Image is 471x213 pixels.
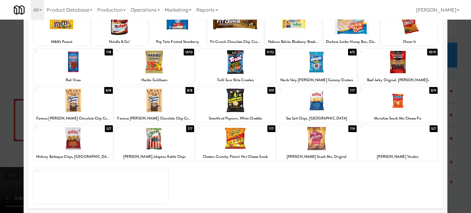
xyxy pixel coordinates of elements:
div: 19 [116,49,154,54]
div: Beef Jerky Original, [PERSON_NAME]'s [359,76,437,84]
div: Hickory Barbeque Chips, [GEOGRAPHIC_DATA] [33,153,113,161]
div: 238/8Famous [PERSON_NAME] Chocolate Chip Cookies [33,87,113,122]
div: 267/7Sea Salt Chips, [GEOGRAPHIC_DATA] [277,87,357,122]
div: 278/9Munchies Snack Mix Cheese Fix [358,87,438,122]
div: 7/7 [186,125,194,132]
div: 28 [35,125,73,131]
div: 13/13 [184,49,194,55]
div: 2011/12Trolli Sour Brite Crawlers [196,49,275,84]
div: 7/8 [105,49,113,55]
div: Duchess Jumbo Honey Bun, Glazed [323,38,380,46]
div: Smartfood Popcorn, White Cheddar [197,115,274,122]
div: 11/12 [265,49,275,55]
div: Fit Crunch Chocolate Chip Cookie Dough [207,38,264,46]
div: 248/8Famous [PERSON_NAME] Chocolate Chip Cookies [114,87,194,122]
div: 325/7[PERSON_NAME] Voodoo [358,125,438,161]
div: Munchies Snack Mix Cheese Fix [358,115,438,122]
div: Beef Jerky Original, [PERSON_NAME]'s [358,76,438,84]
div: 25 [197,87,235,92]
div: 21 [278,49,317,54]
div: 1513/13Nabisco Belvita Blueberry Breakfast Biscuits [265,10,322,46]
div: 7/7 [348,87,356,94]
div: Red Vines [33,76,113,84]
div: Pop Tarts Frosted Strawberry [150,38,205,46]
div: Cheetos Crunchy Flamin' Hot Cheese Snack [197,153,274,161]
div: Duchess Jumbo Honey Bun, Glazed [324,38,379,46]
div: Fit Crunch Chocolate Chip Cookie Dough [208,38,263,46]
div: 8/8 [104,87,113,94]
div: 317/9[PERSON_NAME] Snack Mix, Original [277,125,357,161]
div: 30 [197,125,235,131]
div: 297/7[PERSON_NAME] Jalapeno Kettle Chips [114,125,194,161]
div: 26 [278,87,317,92]
div: 24 [116,87,154,92]
div: 7/9 [348,125,356,132]
div: 307/7Cheetos Crunchy Flamin' Hot Cheese Snack [196,125,275,161]
img: Micromart [14,5,25,15]
div: Trolli Sour Brite Crawlers [196,76,275,84]
div: 5/7 [105,125,113,132]
div: [PERSON_NAME] Snack Mix, Original [278,153,356,161]
div: 1610/10Duchess Jumbo Honey Bun, Glazed [323,10,380,46]
div: Famous [PERSON_NAME] Chocolate Chip Cookies [33,115,113,122]
div: 29 [116,125,154,131]
div: M&M's Peanut [33,38,90,46]
div: 214/5Nerds Very [PERSON_NAME] Gummy Clusters [277,49,357,84]
div: 32 [359,125,398,131]
div: Haribo Goldbears [115,76,193,84]
div: 22 [359,49,398,54]
div: Cheez-It [382,38,437,46]
div: Trolli Sour Brite Crawlers [197,76,274,84]
div: 9/9 [267,87,275,94]
div: Nutella & Go! [92,38,147,46]
div: 23 [35,87,73,92]
div: 259/9Smartfood Popcorn, White Cheddar [196,87,275,122]
div: Extra [33,168,168,203]
div: [PERSON_NAME] Jalapeno Kettle Chips [114,153,194,161]
div: 4/5 [348,49,356,55]
div: Nerds Very [PERSON_NAME] Gummy Clusters [277,76,357,84]
div: 2210/11Beef Jerky Original, [PERSON_NAME]'s [358,49,438,84]
div: Nutella & Go! [91,38,148,46]
div: Nabisco Belvita Blueberry Breakfast Biscuits [266,38,321,46]
div: Famous [PERSON_NAME] Chocolate Chip Cookies [34,115,112,122]
div: [PERSON_NAME] Voodoo [358,153,438,161]
div: Nabisco Belvita Blueberry Breakfast Biscuits [265,38,322,46]
div: 1710/11Cheez-It [381,10,438,46]
div: 1112/13M&M's Peanut [33,10,90,46]
div: M&M's Peanut [34,38,89,46]
div: 27 [359,87,398,92]
div: 5/7 [430,125,438,132]
div: Famous [PERSON_NAME] Chocolate Chip Cookies [115,115,193,122]
div: 285/7Hickory Barbeque Chips, [GEOGRAPHIC_DATA] [33,125,113,161]
div: 1913/13Haribo Goldbears [114,49,194,84]
div: 187/8Red Vines [33,49,113,84]
div: Haribo Goldbears [114,76,194,84]
div: 10/11 [427,49,438,55]
div: 20 [197,49,235,54]
div: Hickory Barbeque Chips, [GEOGRAPHIC_DATA] [34,153,112,161]
div: Munchies Snack Mix Cheese Fix [359,115,437,122]
div: 8/8 [186,87,194,94]
div: Extra [35,168,101,173]
div: 31 [278,125,317,131]
div: Nerds Very [PERSON_NAME] Gummy Clusters [278,76,356,84]
div: [PERSON_NAME] Jalapeno Kettle Chips [115,153,193,161]
div: [PERSON_NAME] Snack Mix, Original [277,153,357,161]
div: 8/9 [429,87,438,94]
div: Sea Salt Chips, [GEOGRAPHIC_DATA] [277,115,357,122]
div: Famous [PERSON_NAME] Chocolate Chip Cookies [114,115,194,122]
div: 128/8Nutella & Go! [91,10,148,46]
div: 7/7 [267,125,275,132]
div: [PERSON_NAME] Voodoo [359,153,437,161]
div: Sea Salt Chips, [GEOGRAPHIC_DATA] [278,115,356,122]
div: 18 [35,49,73,54]
div: Cheez-It [381,38,438,46]
div: 148/8Fit Crunch Chocolate Chip Cookie Dough [207,10,264,46]
div: Pop Tarts Frosted Strawberry [149,38,206,46]
div: Red Vines [34,76,112,84]
div: Smartfood Popcorn, White Cheddar [196,115,275,122]
div: Cheetos Crunchy Flamin' Hot Cheese Snack [196,153,275,161]
div: 1310/10Pop Tarts Frosted Strawberry [149,10,206,46]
